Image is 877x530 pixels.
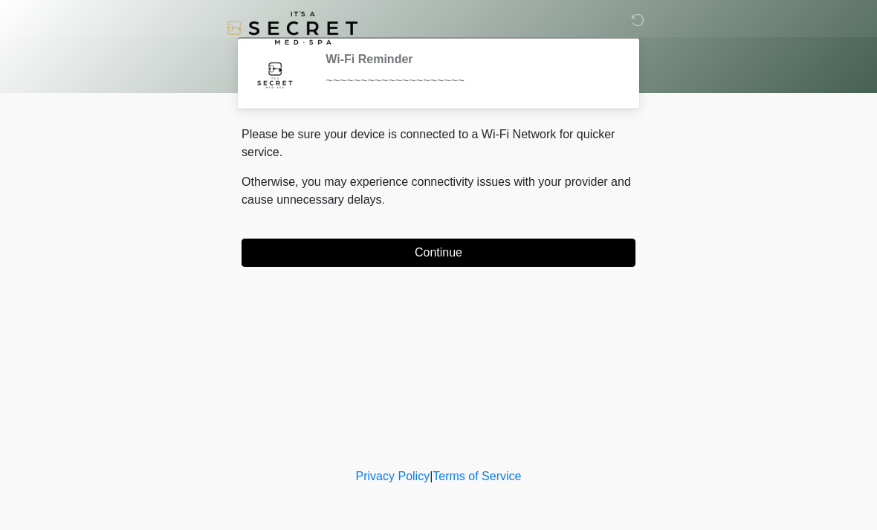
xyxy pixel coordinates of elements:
a: | [430,470,433,482]
a: Privacy Policy [356,470,430,482]
a: Terms of Service [433,470,521,482]
img: It's A Secret Med Spa Logo [227,11,357,45]
div: ~~~~~~~~~~~~~~~~~~~~ [326,72,613,90]
span: . [382,193,385,206]
h2: Wi-Fi Reminder [326,52,613,66]
img: Agent Avatar [253,52,297,97]
p: Please be sure your device is connected to a Wi-Fi Network for quicker service. [242,126,635,161]
button: Continue [242,239,635,267]
p: Otherwise, you may experience connectivity issues with your provider and cause unnecessary delays [242,173,635,209]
